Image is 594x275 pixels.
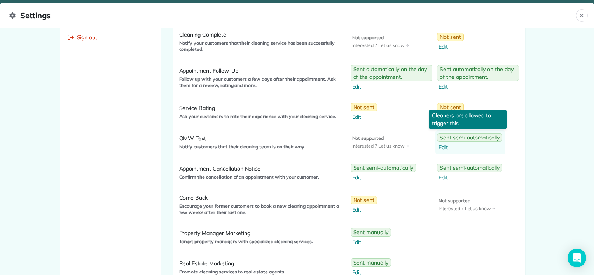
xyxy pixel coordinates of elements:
a: Not sentEdit [349,100,381,124]
button: Close [576,9,588,22]
a: Sent manuallyEdit [349,225,395,249]
span: Settings [9,9,576,22]
span: Sent manually [353,228,389,236]
span: Interested ? [352,42,377,49]
span: Cleaning Complete [179,31,343,38]
span: Sent automatically on the day of the appointment. [353,65,430,81]
span: Interested ? [352,143,377,149]
span: Appointment Follow-Up [179,67,343,75]
span: Not sent [353,103,375,111]
span: Let us know [378,143,409,149]
span: Let us know [465,205,496,212]
span: Interested ? [439,205,463,212]
span: Edit [352,113,377,121]
span: Not sent [353,196,375,204]
span: Sent manually [353,259,389,266]
span: OMW Text [179,134,343,142]
a: Sent semi-automaticallyEdit [435,130,505,154]
span: Let us know [378,42,409,49]
a: Sent automatically on the day of the appointment.Edit [349,62,436,94]
span: Not sent [440,103,461,111]
span: Edit [352,83,433,91]
a: Not supportedInterested ?Let us know [349,31,412,52]
span: Edit [439,143,502,151]
a: Sent semi-automaticallyEdit [435,160,505,184]
span: Confirm the cancellation of an appointment with your customer. [179,174,343,180]
span: Sent semi-automatically [440,164,500,172]
a: Not supportedInterested ?Let us know [349,132,412,152]
span: Edit [439,43,464,50]
a: Sign out [65,32,156,44]
p: Cleaners are allowed to trigger this [429,110,507,129]
span: Not sent [440,33,461,41]
span: Service Rating [179,104,343,112]
span: Sign out [77,33,98,41]
span: Ask your customers to rate their experience with your cleaning service. [179,113,343,120]
span: Property Manager Marketing [179,229,343,237]
span: Sent automatically on the day of the appointment. [440,65,516,81]
span: Edit [352,206,377,214]
span: Edit [439,83,519,91]
span: Edit [439,174,502,181]
span: Encourage your former customers to book a new cleaning appointment a few weeks after their last one. [179,203,343,216]
span: Not supported [352,35,409,41]
span: Target property managers with specialized cleaning services. [179,238,343,245]
span: Follow up with your customers a few days after their appointment. Ask them for a review, rating a... [179,76,343,89]
span: Appointment Cancellation Notice [179,165,343,172]
span: Not supported [439,198,495,204]
span: Not supported [352,135,409,141]
span: Promote cleaning services to real estate agents. [179,269,343,275]
a: Sent semi-automaticallyEdit [349,160,419,184]
div: Open Intercom Messenger [568,249,586,267]
span: Notify customers that their cleaning team is on their way. [179,144,343,150]
span: Sent semi-automatically [440,134,500,141]
a: Not sentEdit [435,30,467,54]
span: Sent semi-automatically [353,164,413,172]
a: Sent automatically on the day of the appointment.Edit [435,62,522,94]
span: Real Estate Marketing [179,259,343,267]
a: Not supportedInterested ?Let us know [435,195,498,215]
span: Come Back [179,194,343,202]
span: Notify your customers that their cleaning service has been successfully completed. [179,40,343,52]
span: Edit [352,238,391,246]
a: Not sentEdit [435,100,467,124]
a: Not sentEdit [349,193,381,217]
span: Edit [352,174,416,181]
